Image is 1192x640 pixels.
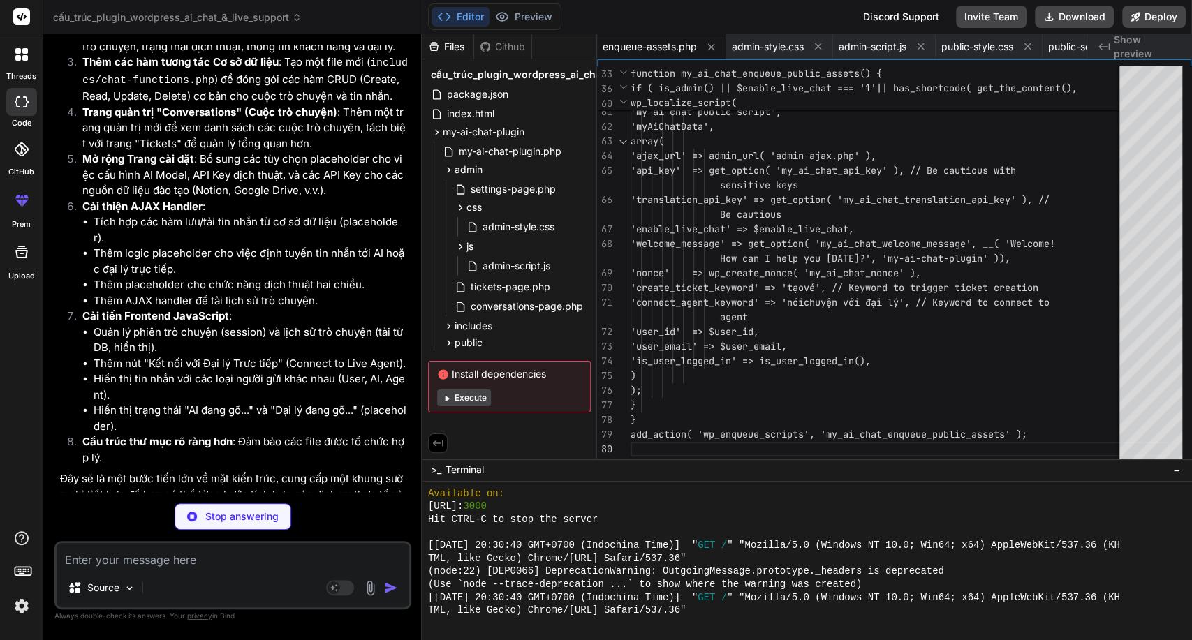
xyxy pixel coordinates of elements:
[82,309,229,322] strong: Cải tiến Frontend JavaScript
[821,237,1055,250] span: my_ai_chat_welcome_message', __( 'Welcome!
[94,356,409,372] li: Thêm nút "Kết nối với Đại lý Trực tiếp" (Connect to Live Agent).
[71,434,409,466] li: : Đảm bảo các file được tổ chức hợp lý.
[804,281,1038,294] span: vé', // Keyword to trigger ticket creation
[631,149,821,162] span: 'ajax_url' => admin_url( 'admin-aj
[727,591,1120,604] span: " "Mozilla/5.0 (Windows NT 10.0; Win64; x64) AppleWebKit/537.36 (KH
[431,68,681,82] span: cấu_trúc_plugin_wordpress_ai_chat_&_live_support
[481,218,556,235] span: admin-style.css
[631,267,821,279] span: 'nonce' => wp_create_nonce( 'my
[597,427,612,442] div: 79
[614,134,632,149] div: Click to collapse the range.
[597,96,612,111] span: 60
[597,295,612,310] div: 71
[999,252,1010,265] span: ),
[631,120,714,133] span: 'myAiChatData',
[428,487,504,500] span: Available on:
[855,6,948,28] div: Discord Support
[821,223,854,235] span: _chat,
[698,591,715,604] span: GET
[597,442,612,456] div: 80
[82,200,203,213] strong: Cải thiện AJAX Handler
[597,105,612,119] div: 61
[53,10,302,24] span: cấu_trúc_plugin_wordpress_ai_chat_&_live_support
[437,389,491,406] button: Execute
[466,200,482,214] span: css
[631,399,636,411] span: }
[455,163,483,177] span: admin
[631,96,737,109] span: wp_localize_script(
[603,40,697,54] span: enqueue-assets.php
[597,383,612,398] div: 76
[597,281,612,295] div: 70
[443,125,524,139] span: my-ai-chat-plugin
[446,86,510,103] span: package.json
[597,266,612,281] div: 69
[721,539,727,552] span: /
[87,581,119,595] p: Source
[428,565,944,578] span: (node:22) [DEP0066] DeprecationWarning: OutgoingMessage.prototype._headers is deprecated
[597,67,612,82] span: 33
[469,181,557,198] span: settings-page.php
[466,239,473,253] span: js
[597,163,612,178] div: 65
[631,164,821,177] span: 'api_key' => get_option( 'my_ai_c
[821,267,921,279] span: _ai_chat_nonce' ),
[431,463,441,477] span: >_
[720,252,999,265] span: How can I help you [DATE]?', 'my-ai-chat-plugin' )
[446,105,496,122] span: index.html
[94,325,409,356] li: Quản lý phiên trò chuyện (session) và lịch sử trò chuyện (tải từ DB, hiển thị).
[94,293,409,309] li: Thêm AJAX handler để tải lịch sử trò chuyện.
[428,539,698,552] span: [[DATE] 20:30:40 GMT+0700 (Indochina Time)] "
[94,214,409,246] li: Tích hợp các hàm lưu/tải tin nhắn từ cơ sở dữ liệu (placeholder).
[437,367,582,381] span: Install dependencies
[597,339,612,354] div: 73
[631,193,821,206] span: 'translation_api_key' => get_optio
[631,428,910,440] span: add_action( 'wp_enqueue_scripts', 'my_ai_chat_enqu
[910,428,1027,440] span: eue_public_assets' );
[94,277,409,293] li: Thêm placeholder cho chức năng dịch thuật hai chiều.
[1173,463,1181,477] span: −
[428,578,862,591] span: (Use `node --trace-deprecation ...` to show where the warning was created)
[60,471,409,519] p: Đây sẽ là một bước tiến lớn về mặt kiến trúc, cung cấp một khung sườn chi tiết hơn để bạn có thể ...
[804,296,1050,308] span: chuyện với đại lý', // Keyword to connect to
[124,582,135,594] img: Pick Models
[71,308,409,434] li: :
[82,105,337,119] strong: Trang quản trị "Conversations" (Cuộc trò chuyện)
[71,151,409,199] li: : Bổ sung các tùy chọn placeholder cho việc cấu hình AI Model, API Key dịch thuật, và các API Key...
[631,223,821,235] span: 'enable_live_chat' => $enable_live
[82,152,194,165] strong: Mở rộng Trang cài đặt
[956,6,1027,28] button: Invite Team
[481,258,552,274] span: admin-script.js
[82,55,279,68] strong: Thêm các hàm tương tác Cơ sở dữ liệu
[12,218,31,230] label: prem
[71,199,409,309] li: :
[490,7,558,27] button: Preview
[71,54,409,105] li: : Tạo một file mới ( ) để đóng gói các hàm CRUD (Create, Read, Update, Delete) cơ bản cho cuộc tr...
[821,355,871,367] span: ged_in(),
[94,403,409,434] li: Hiển thị trạng thái "AI đang gõ..." và "Đại lý đang gõ..." (placeholder).
[455,336,483,350] span: public
[10,594,34,618] img: settings
[597,193,612,207] div: 66
[631,413,636,426] span: }
[631,325,759,338] span: 'user_id' => $user_id,
[631,281,804,294] span: 'create_ticket_keyword' => 'tạo
[698,539,715,552] span: GET
[1122,6,1186,28] button: Deploy
[446,463,484,477] span: Terminal
[597,134,612,149] div: 63
[720,311,748,323] span: agent
[720,208,781,221] span: Be cautious
[597,222,612,237] div: 67
[631,384,642,396] span: );
[6,70,36,82] label: threads
[428,552,686,565] span: TML, like Gecko) Chrome/[URL] Safari/537.36"
[721,591,727,604] span: /
[187,611,212,620] span: privacy
[597,354,612,369] div: 74
[428,513,598,526] span: Hit CTRL-C to stop the server
[422,40,473,54] div: Files
[821,164,1016,177] span: hat_api_key' ), // Be cautious with
[432,7,490,27] button: Editor
[428,591,698,604] span: [[DATE] 20:30:40 GMT+0700 (Indochina Time)] "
